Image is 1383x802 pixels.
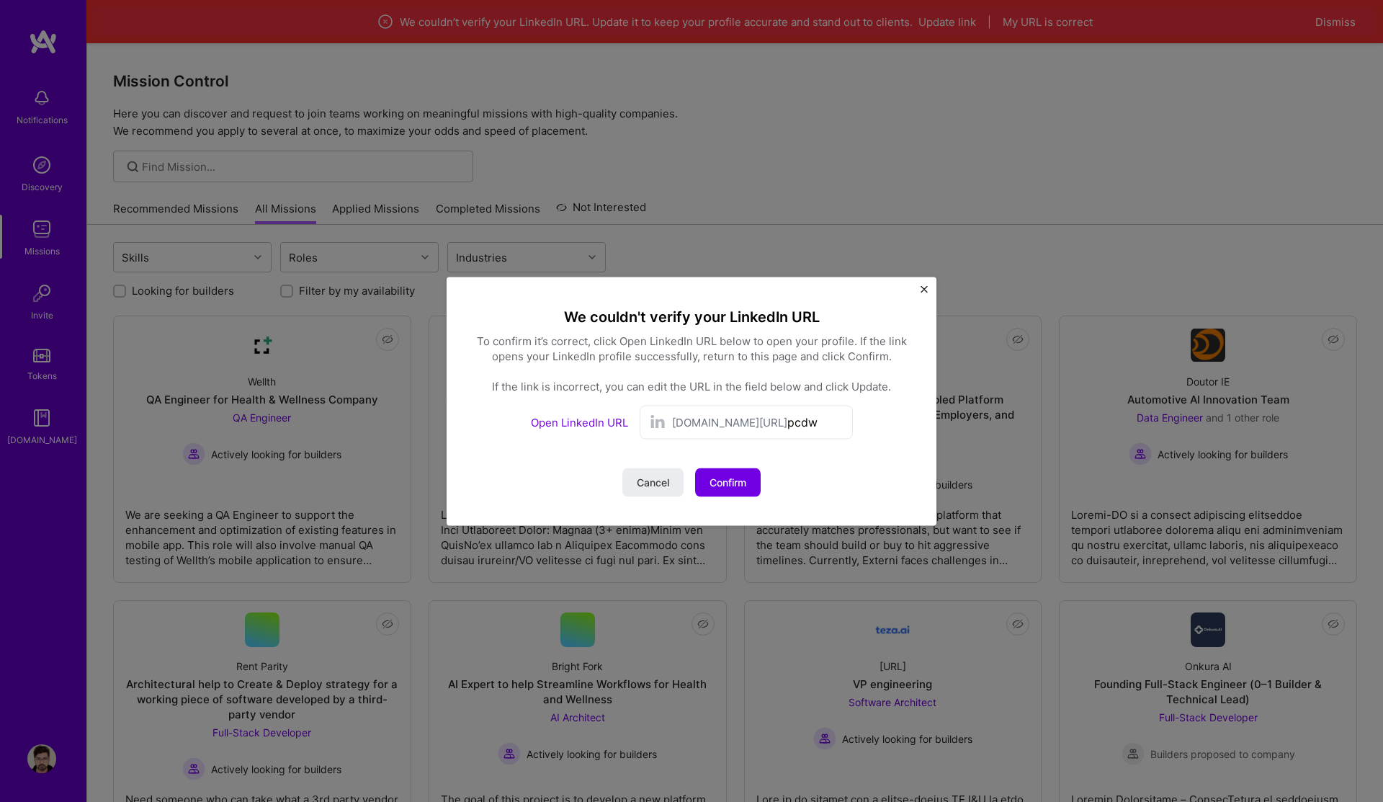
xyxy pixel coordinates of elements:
div: We couldn't verify your LinkedIn URL [475,306,908,327]
span: Confirm [710,475,746,489]
input: username [787,411,843,432]
button: Confirm [695,468,761,496]
button: Cancel [622,468,684,496]
span: Cancel [637,475,669,489]
span: [DOMAIN_NAME][URL] [672,414,787,429]
div: To confirm it’s correct, click Open LinkedIn URL below to open your profile. If the link opens yo... [475,333,908,393]
img: LinkedIn [649,414,666,431]
button: Close [921,285,928,300]
a: Open LinkedIn URL [531,415,628,429]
